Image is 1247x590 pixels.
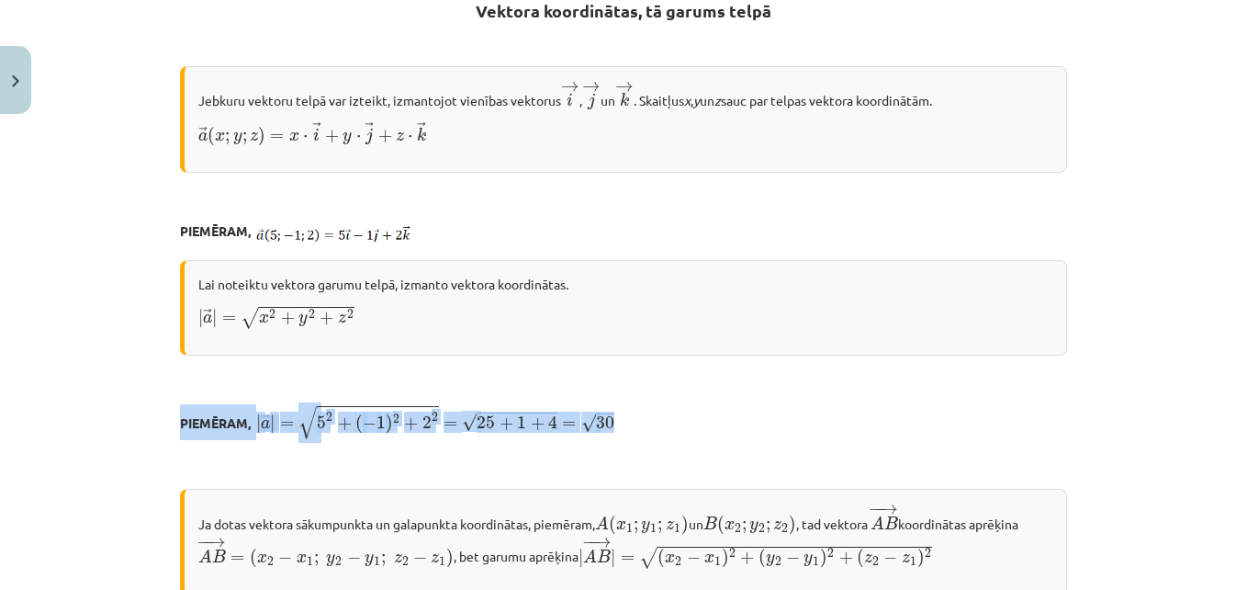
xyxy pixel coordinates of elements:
span: − [874,505,876,515]
b: PIEMĒRAM, [180,414,251,431]
span: − [197,537,210,547]
span: √ [462,413,477,432]
span: 1 [813,557,819,566]
span: √ [581,414,596,433]
span: 2 [735,524,741,533]
span: z [666,521,674,530]
span: + [320,312,333,324]
span: ; [381,554,386,566]
span: − [588,537,590,547]
span: ) [446,549,454,568]
span: − [869,505,882,515]
span: 1 [307,557,313,566]
span: 30 [596,416,614,429]
i: x [684,92,691,108]
span: = [562,421,576,428]
span: − [363,417,376,430]
span: ( [758,549,766,568]
span: 5 [317,416,326,429]
span: y [803,554,813,566]
span: + [740,551,754,564]
span: 2 [729,549,736,558]
span: 1 [517,416,526,429]
span: = [270,133,284,141]
span: → [593,537,612,547]
span: y [641,521,650,533]
span: z [250,132,258,142]
span: = [280,421,294,428]
p: Lai noteiktu vektora garumu telpā, izmanto vektora koordinātas. [198,275,1052,294]
span: + [404,417,418,430]
span: y [365,554,374,566]
span: − [278,551,292,564]
span: ⋅ [356,135,361,141]
span: x [725,521,735,530]
span: ( [857,549,864,568]
span: ) [789,516,796,535]
span: ) [722,549,729,568]
span: 1 [439,557,445,566]
span: k [620,93,629,107]
span: 1 [650,524,657,533]
span: x [297,554,307,563]
span: x [215,132,225,142]
span: x [289,132,299,142]
span: → [880,505,898,515]
span: y [326,554,335,566]
span: k [417,128,426,142]
span: − [883,551,897,564]
span: + [378,130,392,142]
span: i [567,93,573,107]
span: | [579,549,583,568]
span: 2 [781,524,788,533]
span: ; [742,521,747,533]
span: z [396,132,404,142]
b: PIEMĒRAM, [180,222,251,239]
span: 2 [925,549,931,558]
span: A [583,549,597,562]
span: 2 [347,310,354,319]
span: y [343,132,352,144]
span: x [665,554,675,563]
span: + [338,417,352,430]
span: z [338,314,346,323]
span: ) [681,516,689,535]
span: ( [355,414,363,434]
span: y [749,521,758,533]
span: x [616,521,626,530]
span: j [588,93,595,109]
span: 2 [432,413,438,422]
span: | [611,549,615,568]
span: ; [314,554,319,566]
span: 2 [269,310,275,319]
span: z [773,521,781,530]
span: √ [298,406,317,439]
i: y [693,92,700,108]
span: 1 [714,557,721,566]
span: → [261,414,270,427]
span: B [597,550,611,562]
span: x [704,554,714,563]
span: = [444,421,457,428]
span: − [786,551,800,564]
span: y [298,314,308,326]
span: = [230,555,244,562]
span: − [687,551,701,564]
span: − [347,551,361,564]
span: 4 [548,415,557,429]
i: z [714,92,721,108]
span: i [313,128,320,142]
p: Ja dotas vektora sākumpunkta un galapunkta koordinātas, piemēram, un , tad vektora ﻿ koordinātas ... [198,504,1052,570]
span: ( [657,549,665,568]
span: → [615,82,634,92]
span: 1 [626,524,633,533]
span: | [270,414,275,434]
span: ( [609,516,616,535]
span: z [394,554,402,563]
span: → [208,537,226,547]
span: ; [657,521,662,533]
span: + [281,312,295,324]
span: ⋅ [303,135,308,141]
span: + [839,551,853,564]
span: j [365,128,373,144]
